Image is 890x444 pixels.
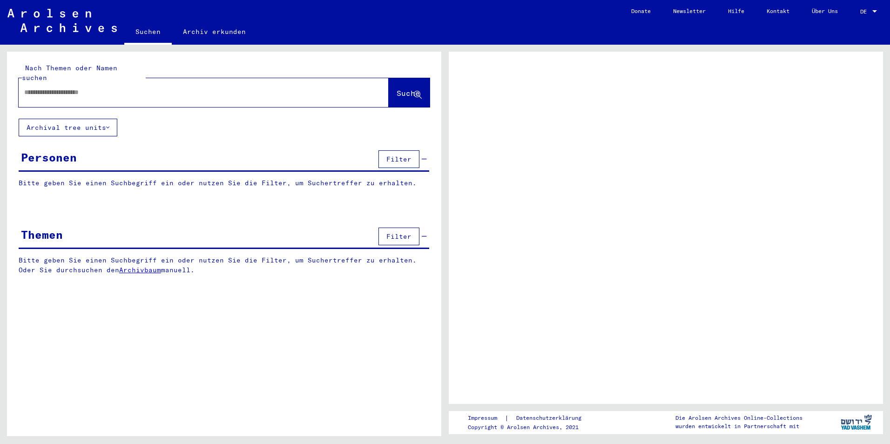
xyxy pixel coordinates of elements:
[21,226,63,243] div: Themen
[839,410,874,434] img: yv_logo.png
[860,8,870,15] span: DE
[22,64,117,82] mat-label: Nach Themen oder Namen suchen
[386,232,411,241] span: Filter
[19,178,429,188] p: Bitte geben Sie einen Suchbegriff ein oder nutzen Sie die Filter, um Suchertreffer zu erhalten.
[509,413,593,423] a: Datenschutzerklärung
[19,119,117,136] button: Archival tree units
[19,256,430,275] p: Bitte geben Sie einen Suchbegriff ein oder nutzen Sie die Filter, um Suchertreffer zu erhalten. O...
[397,88,420,98] span: Suche
[378,228,419,245] button: Filter
[378,150,419,168] button: Filter
[468,423,593,431] p: Copyright © Arolsen Archives, 2021
[21,149,77,166] div: Personen
[124,20,172,45] a: Suchen
[172,20,257,43] a: Archiv erkunden
[7,9,117,32] img: Arolsen_neg.svg
[386,155,411,163] span: Filter
[468,413,593,423] div: |
[675,414,802,422] p: Die Arolsen Archives Online-Collections
[675,422,802,431] p: wurden entwickelt in Partnerschaft mit
[468,413,505,423] a: Impressum
[389,78,430,107] button: Suche
[119,266,161,274] a: Archivbaum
